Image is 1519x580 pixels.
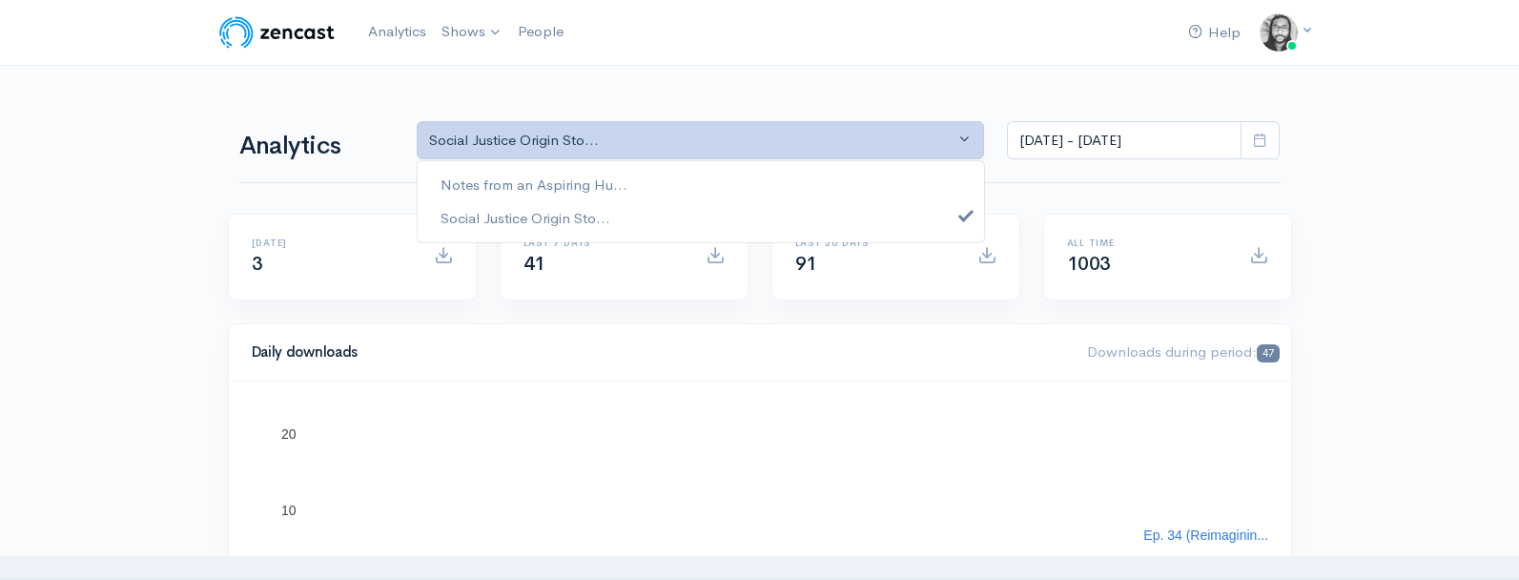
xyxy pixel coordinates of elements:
span: 1003 [1067,252,1111,276]
span: Notes from an Aspiring Hu... [441,175,627,197]
a: Analytics [360,11,434,52]
h1: Analytics [239,133,394,160]
div: Social Justice Origin Sto... [429,130,955,152]
span: Social Justice Origin Sto... [441,207,610,229]
h4: Daily downloads [252,344,1065,361]
text: 10 [281,503,297,518]
h6: Last 7 days [523,238,683,248]
a: Help [1180,12,1248,53]
h6: [DATE] [252,238,411,248]
a: Shows [434,11,510,53]
img: ZenCast Logo [216,13,338,52]
span: Downloads during period: [1087,342,1279,361]
span: 91 [795,252,817,276]
input: analytics date range selector [1007,121,1242,160]
h6: All time [1067,238,1226,248]
img: ... [1260,13,1298,52]
text: Ep. 34 (Reimaginin...) [1143,528,1272,543]
text: 20 [281,426,297,442]
h6: Last 30 days [795,238,955,248]
span: 3 [252,252,263,276]
span: 47 [1257,344,1279,362]
span: 41 [523,252,545,276]
button: Social Justice Origin Sto... [417,121,985,160]
a: People [510,11,571,52]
